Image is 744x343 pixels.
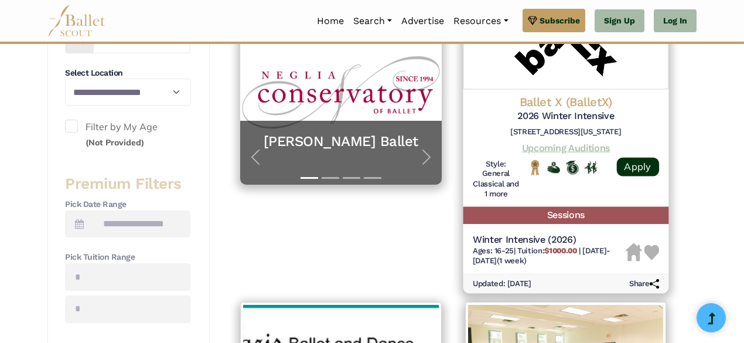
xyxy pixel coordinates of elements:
label: Filter by My Age [65,120,190,150]
h5: 2026 Winter Intensive [472,110,658,122]
img: Offers Financial Aid [547,162,559,173]
h3: Premium Filters [65,174,190,194]
span: Tuition: [517,246,579,254]
a: Log In [654,9,697,33]
a: Subscribe [523,9,585,32]
span: Ages: 16-25 [472,246,513,254]
h6: Style: General Classical and 1 more [472,159,518,199]
img: In Person [584,161,596,174]
button: Slide 4 [364,171,381,185]
h4: Pick Tuition Range [65,252,190,263]
small: (Not Provided) [86,137,144,148]
button: Slide 2 [322,171,339,185]
h6: [STREET_ADDRESS][US_STATE] [472,127,658,137]
button: Slide 1 [301,171,318,185]
a: Advertise [397,9,449,33]
a: Sign Up [595,9,644,33]
a: Search [349,9,397,33]
img: Offers Scholarship [565,161,578,175]
img: National [528,159,541,175]
a: Resources [449,9,513,33]
h6: Updated: [DATE] [472,279,531,288]
img: gem.svg [528,14,537,27]
h4: Pick Date Range [65,199,190,210]
span: Subscribe [540,14,580,27]
a: Home [312,9,349,33]
h4: Select Location [65,67,190,79]
h6: Share [629,279,659,288]
a: Apply [616,157,658,176]
img: Heart [644,245,659,260]
h6: | | [472,246,625,266]
h5: Sessions [463,207,668,224]
h5: Winter Intensive (2026) [472,233,625,246]
b: $1000.00 [544,246,576,254]
h4: Ballet X (BalletX) [472,94,658,110]
a: [PERSON_NAME] Ballet [252,133,430,151]
span: [DATE]-[DATE] (1 week) [472,246,610,265]
a: Upcoming Auditions [521,142,609,153]
img: Housing Unavailable [625,243,641,262]
button: Slide 3 [343,171,360,185]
